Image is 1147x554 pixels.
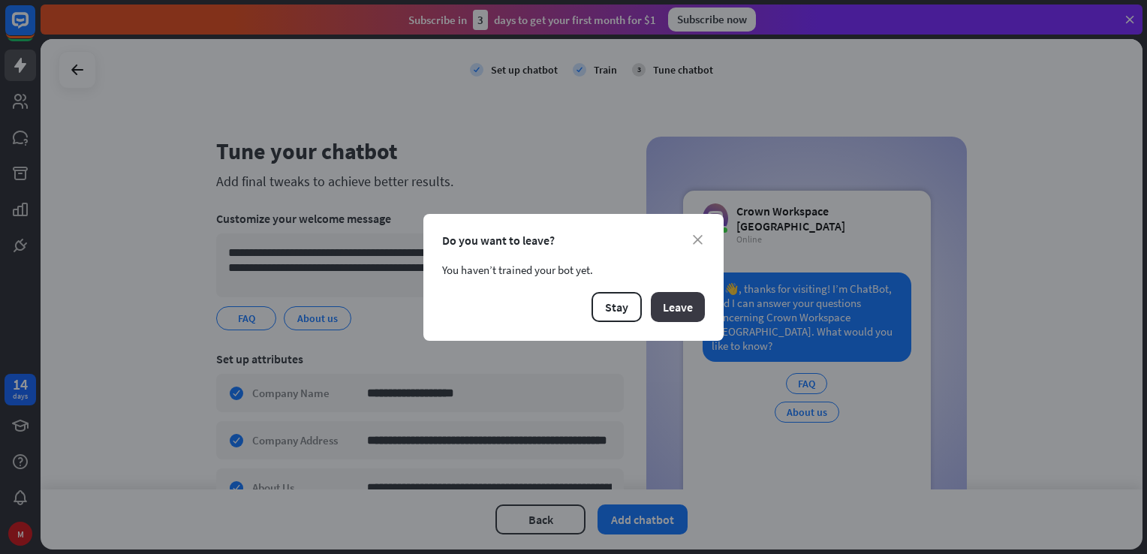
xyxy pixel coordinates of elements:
[442,263,705,277] div: You haven’t trained your bot yet.
[592,292,642,322] button: Stay
[442,233,705,248] div: Do you want to leave?
[12,6,57,51] button: Open LiveChat chat widget
[693,235,703,245] i: close
[651,292,705,322] button: Leave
